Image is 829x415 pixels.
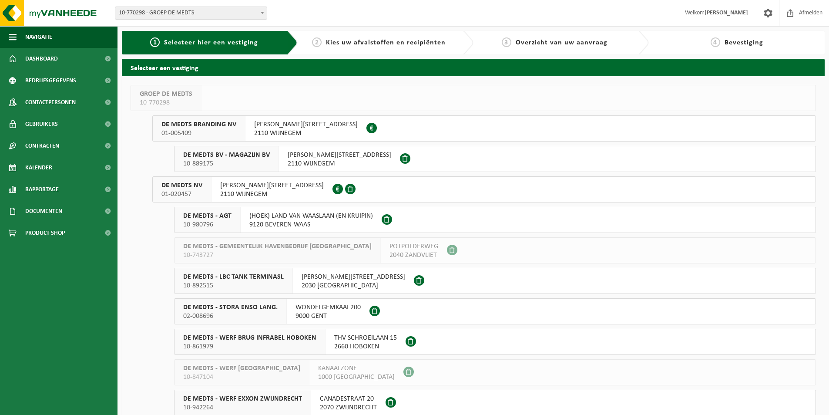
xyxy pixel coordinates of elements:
span: Bedrijfsgegevens [25,70,76,91]
span: 10-847104 [183,373,300,381]
span: DE MEDTS NV [161,181,202,190]
span: 01-005409 [161,129,236,138]
span: 10-889175 [183,159,270,168]
span: 10-770298 - GROEP DE MEDTS [115,7,267,19]
span: 2040 ZANDVLIET [389,251,438,260]
span: 10-770298 [140,98,192,107]
span: Selecteer hier een vestiging [164,39,258,46]
span: 2110 WIJNEGEM [288,159,391,168]
span: DE MEDTS - STORA ENSO LANG. [183,303,278,312]
span: 10-942264 [183,403,302,412]
span: 01-020457 [161,190,202,199]
span: Kies uw afvalstoffen en recipiënten [326,39,446,46]
span: Documenten [25,200,62,222]
span: 10-770298 - GROEP DE MEDTS [115,7,267,20]
button: DE MEDTS - WERF BRUG INFRABEL HOBOKEN 10-861979 THV SCHROEILAAN 152660 HOBOKEN [174,329,816,355]
h2: Selecteer een vestiging [122,59,825,76]
span: DE MEDTS - LBC TANK TERMINASL [183,273,284,281]
span: 9120 BEVEREN-WAAS [249,220,373,229]
button: DE MEDTS - AGT 10-980796 (HOEK) LAND VAN WAASLAAN (EN KRUIPIN)9120 BEVEREN-WAAS [174,207,816,233]
span: WONDELGEMKAAI 200 [295,303,361,312]
span: 2110 WIJNEGEM [254,129,358,138]
iframe: chat widget [4,396,145,415]
span: DE MEDTS - AGT [183,212,232,220]
span: DE MEDTS - WERF EXXON ZWIJNDRECHT [183,395,302,403]
span: Bevestiging [725,39,763,46]
span: 02-008696 [183,312,278,321]
span: 10-861979 [183,342,316,351]
span: Dashboard [25,48,58,70]
button: DE MEDTS NV 01-020457 [PERSON_NAME][STREET_ADDRESS]2110 WIJNEGEM [152,176,816,202]
span: Contactpersonen [25,91,76,113]
span: Gebruikers [25,113,58,135]
strong: [PERSON_NAME] [705,10,748,16]
span: Contracten [25,135,59,157]
span: 10-980796 [183,220,232,229]
span: Navigatie [25,26,52,48]
span: CANADESTRAAT 20 [320,395,377,403]
span: THV SCHROEILAAN 15 [334,334,397,342]
span: 2030 [GEOGRAPHIC_DATA] [302,281,405,290]
button: DE MEDTS - LBC TANK TERMINASL 10-892515 [PERSON_NAME][STREET_ADDRESS]2030 [GEOGRAPHIC_DATA] [174,268,816,294]
span: [PERSON_NAME][STREET_ADDRESS] [302,273,405,281]
span: 3 [502,37,511,47]
span: Rapportage [25,179,59,200]
button: DE MEDTS BV - MAGAZIJN BV 10-889175 [PERSON_NAME][STREET_ADDRESS]2110 WIJNEGEM [174,146,816,172]
button: DE MEDTS - STORA ENSO LANG. 02-008696 WONDELGEMKAAI 2009000 GENT [174,298,816,324]
span: DE MEDTS BRANDING NV [161,120,236,129]
button: DE MEDTS BRANDING NV 01-005409 [PERSON_NAME][STREET_ADDRESS]2110 WIJNEGEM [152,115,816,142]
span: 9000 GENT [295,312,361,321]
span: Kalender [25,157,52,179]
span: DE MEDTS BV - MAGAZIJN BV [183,151,270,159]
span: 1000 [GEOGRAPHIC_DATA] [318,373,395,381]
span: Overzicht van uw aanvraag [516,39,607,46]
span: 4 [711,37,720,47]
span: DE MEDTS - WERF [GEOGRAPHIC_DATA] [183,364,300,373]
span: 2660 HOBOKEN [334,342,397,351]
span: 10-743727 [183,251,372,260]
span: [PERSON_NAME][STREET_ADDRESS] [220,181,324,190]
span: DE MEDTS - GEMEENTELIJK HAVENBEDRIJF [GEOGRAPHIC_DATA] [183,242,372,251]
span: (HOEK) LAND VAN WAASLAAN (EN KRUIPIN) [249,212,373,220]
span: GROEP DE MEDTS [140,90,192,98]
span: 2 [312,37,322,47]
span: [PERSON_NAME][STREET_ADDRESS] [254,120,358,129]
span: DE MEDTS - WERF BRUG INFRABEL HOBOKEN [183,334,316,342]
span: 2110 WIJNEGEM [220,190,324,199]
span: [PERSON_NAME][STREET_ADDRESS] [288,151,391,159]
span: Product Shop [25,222,65,244]
span: 1 [150,37,160,47]
span: 2070 ZWIJNDRECHT [320,403,377,412]
span: 10-892515 [183,281,284,290]
span: POTPOLDERWEG [389,242,438,251]
span: KANAALZONE [318,364,395,373]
